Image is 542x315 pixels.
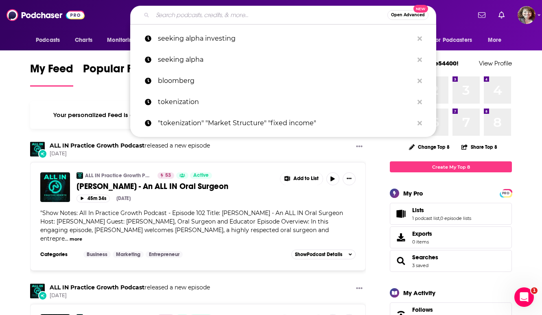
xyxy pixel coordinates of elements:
span: Podcasts [36,35,60,46]
span: Lists [390,203,512,225]
a: Exports [390,226,512,248]
p: tokenization [158,91,413,113]
span: Follows [412,306,433,313]
iframe: Intercom live chat [514,287,534,307]
button: open menu [482,33,512,48]
span: New [413,5,428,13]
a: Show notifications dropdown [495,8,508,22]
a: Searches [412,254,438,261]
span: More [488,35,502,46]
a: bloomberg [130,70,436,91]
span: For Podcasters [433,35,472,46]
span: Open Advanced [391,13,425,17]
button: Share Top 8 [461,139,498,155]
a: Lists [412,206,471,214]
p: "tokenization" "Market Structure" "fixed income" [158,113,413,134]
img: ALL IN Practice Growth Podcast [30,142,45,156]
a: 0 episode lists [440,215,471,221]
img: Dr. Rick Kapitan - An ALL IN Oral Surgeon [40,172,70,202]
div: New Episode [38,291,47,300]
a: [PERSON_NAME] - An ALL IN Oral Surgeon [76,181,274,191]
button: open menu [101,33,146,48]
div: [DATE] [116,196,131,201]
span: Lists [412,206,424,214]
a: Searches [393,255,409,267]
a: PRO [501,190,511,196]
p: bloomberg [158,70,413,91]
span: Searches [390,250,512,272]
a: View Profile [479,59,512,67]
a: Active [190,172,212,179]
a: 3 saved [412,263,428,268]
span: [PERSON_NAME] - An ALL IN Oral Surgeon [76,181,228,191]
p: seeking alpha investing [158,28,413,49]
h3: Categories [40,251,77,258]
span: ... [65,235,68,242]
button: open menu [30,33,70,48]
div: My Pro [403,189,423,197]
button: Show More Button [353,142,366,152]
span: Popular Feed [83,62,152,80]
a: Popular Feed [83,62,152,87]
a: seeking alpha [130,49,436,70]
span: 0 items [412,239,432,245]
span: Show Notes: All In Practice Growth Podcast - Episode 102 Title: [PERSON_NAME] - An ALL IN Oral Su... [40,209,343,242]
button: ShowPodcast Details [291,250,356,259]
span: Logged in as ronnie54400 [518,6,535,24]
a: 1 podcast list [412,215,439,221]
img: User Profile [518,6,535,24]
button: Change Top 8 [404,142,455,152]
a: My Feed [30,62,73,87]
a: Create My Top 8 [390,161,512,172]
a: Entrepreneur [146,251,183,258]
span: Add to List [293,176,319,182]
a: ALL IN Practice Growth Podcast [50,284,144,291]
span: 53 [165,172,171,180]
button: Open AdvancedNew [387,10,428,20]
a: Business [83,251,111,258]
div: Search podcasts, credits, & more... [130,6,436,24]
button: Show profile menu [518,6,535,24]
a: Follows [412,306,484,313]
p: seeking alpha [158,49,413,70]
a: Marketing [113,251,144,258]
span: Show Podcast Details [295,252,342,257]
span: Monitoring [107,35,136,46]
span: Exports [393,232,409,243]
a: ALL IN Practice Growth Podcast [76,172,83,179]
a: Charts [70,33,97,48]
span: Charts [75,35,92,46]
div: New Episode [38,149,47,158]
span: [DATE] [50,150,210,157]
button: more [70,236,82,243]
a: ALL IN Practice Growth Podcast [85,172,152,179]
button: open menu [428,33,484,48]
a: seeking alpha investing [130,28,436,49]
div: Your personalized Feed is curated based on the Podcasts, Creators, Users, and Lists that you Follow. [30,101,366,129]
a: Lists [393,208,409,219]
span: " [40,209,343,242]
a: ALL IN Practice Growth Podcast [50,142,144,149]
button: Show More Button [343,172,356,185]
img: ALL IN Practice Growth Podcast [30,284,45,298]
button: 45m 34s [76,195,110,202]
span: Active [193,172,209,180]
button: Show More Button [353,284,366,294]
img: Podchaser - Follow, Share and Rate Podcasts [7,7,85,23]
div: My Activity [403,289,435,297]
button: Show More Button [280,172,323,185]
a: tokenization [130,91,436,113]
a: "tokenization" "Market Structure" "fixed income" [130,113,436,134]
input: Search podcasts, credits, & more... [153,9,387,22]
a: 53 [157,172,174,179]
span: Exports [412,230,432,237]
a: Show notifications dropdown [475,8,489,22]
h3: released a new episode [50,284,210,291]
span: , [439,215,440,221]
span: 1 [531,287,538,294]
